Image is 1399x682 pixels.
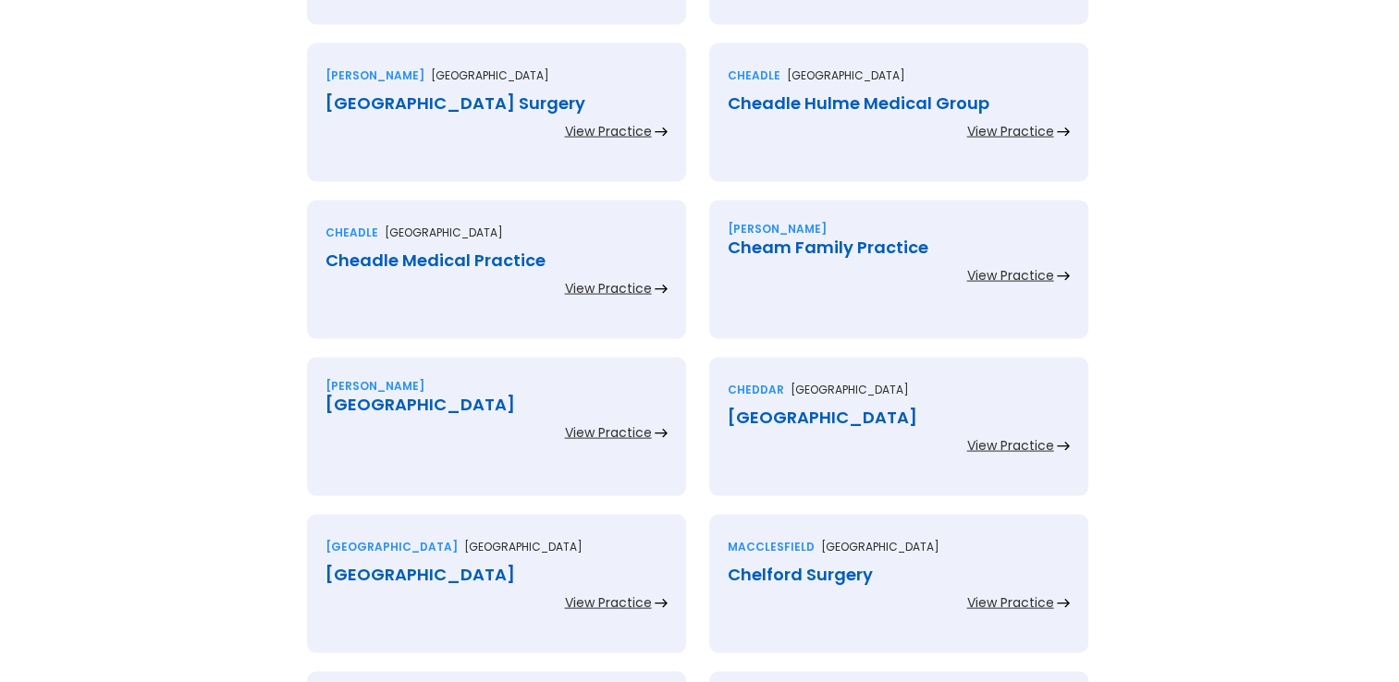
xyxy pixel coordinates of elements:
[307,43,686,201] a: [PERSON_NAME][GEOGRAPHIC_DATA][GEOGRAPHIC_DATA] SurgeryView Practice
[728,94,1070,113] div: Cheadle Hulme Medical Group
[325,251,668,270] div: Cheadle Medical Practice
[565,423,652,442] div: View Practice
[967,436,1054,455] div: View Practice
[728,220,827,238] div: [PERSON_NAME]
[325,67,424,85] div: [PERSON_NAME]
[431,67,549,85] p: [GEOGRAPHIC_DATA]
[325,396,668,414] div: [GEOGRAPHIC_DATA]
[307,201,686,358] a: Cheadle[GEOGRAPHIC_DATA]Cheadle Medical PracticeView Practice
[709,201,1088,358] a: [PERSON_NAME]Cheam Family PracticeView Practice
[464,538,583,556] p: [GEOGRAPHIC_DATA]
[325,94,668,113] div: [GEOGRAPHIC_DATA] Surgery
[307,358,686,515] a: [PERSON_NAME][GEOGRAPHIC_DATA]View Practice
[565,593,652,612] div: View Practice
[325,566,668,584] div: [GEOGRAPHIC_DATA]
[709,358,1088,515] a: Cheddar[GEOGRAPHIC_DATA][GEOGRAPHIC_DATA]View Practice
[325,224,378,242] div: Cheadle
[565,279,652,298] div: View Practice
[709,515,1088,672] a: Macclesfield[GEOGRAPHIC_DATA]Chelford SurgeryView Practice
[385,224,503,242] p: [GEOGRAPHIC_DATA]
[967,593,1054,612] div: View Practice
[709,43,1088,201] a: Cheadle[GEOGRAPHIC_DATA]Cheadle Hulme Medical GroupView Practice
[728,67,780,85] div: Cheadle
[967,266,1054,285] div: View Practice
[728,408,1070,427] div: [GEOGRAPHIC_DATA]
[787,67,905,85] p: [GEOGRAPHIC_DATA]
[728,566,1070,584] div: Chelford Surgery
[728,381,784,399] div: Cheddar
[307,515,686,672] a: [GEOGRAPHIC_DATA][GEOGRAPHIC_DATA][GEOGRAPHIC_DATA]View Practice
[821,538,939,556] p: [GEOGRAPHIC_DATA]
[565,122,652,140] div: View Practice
[325,377,424,396] div: [PERSON_NAME]
[325,538,458,556] div: [GEOGRAPHIC_DATA]
[728,238,1070,257] div: Cheam Family Practice
[967,122,1054,140] div: View Practice
[791,381,909,399] p: [GEOGRAPHIC_DATA]
[728,538,815,556] div: Macclesfield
